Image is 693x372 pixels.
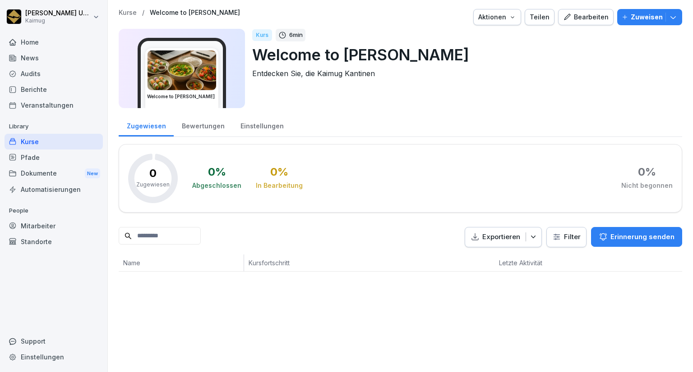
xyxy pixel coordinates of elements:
[270,167,288,177] div: 0 %
[85,168,100,179] div: New
[5,66,103,82] a: Audits
[148,50,216,90] img: kcbrm6dpgkna49ar91ez3gqo.png
[119,9,137,17] a: Kurse
[5,234,103,250] a: Standorte
[252,43,675,66] p: Welcome to [PERSON_NAME]
[591,227,682,247] button: Erinnerung senden
[5,97,103,113] a: Veranstaltungen
[252,29,272,41] div: Kurs
[5,204,103,218] p: People
[149,168,157,179] p: 0
[5,333,103,349] div: Support
[119,113,174,136] a: Zugewiesen
[499,258,568,268] p: Letzte Aktivität
[208,167,226,177] div: 0 %
[558,9,614,25] button: Bearbeiten
[5,134,103,150] a: Kurse
[621,181,673,190] div: Nicht begonnen
[5,50,103,66] a: News
[482,232,520,242] p: Exportieren
[5,218,103,234] a: Mitarbeiter
[123,258,239,268] p: Name
[5,349,103,365] a: Einstellungen
[249,258,396,268] p: Kursfortschritt
[147,93,217,100] h3: Welcome to [PERSON_NAME]
[617,9,682,25] button: Zuweisen
[174,113,232,136] a: Bewertungen
[25,18,91,24] p: Kaimug
[563,12,609,22] div: Bearbeiten
[478,12,516,22] div: Aktionen
[552,232,581,241] div: Filter
[465,227,542,247] button: Exportieren
[256,181,303,190] div: In Bearbeitung
[25,9,91,17] p: [PERSON_NAME] Ungewitter
[5,119,103,134] p: Library
[252,68,675,79] p: Entdecken Sie, die Kaimug Kantinen
[525,9,554,25] button: Teilen
[631,12,663,22] p: Zuweisen
[530,12,550,22] div: Teilen
[192,181,241,190] div: Abgeschlossen
[232,113,291,136] a: Einstellungen
[5,165,103,182] a: DokumenteNew
[142,9,144,17] p: /
[150,9,240,17] a: Welcome to [PERSON_NAME]
[136,181,170,189] p: Zugewiesen
[5,181,103,197] a: Automatisierungen
[547,227,586,247] button: Filter
[638,167,656,177] div: 0 %
[5,150,103,165] a: Pfade
[5,165,103,182] div: Dokumente
[5,82,103,97] a: Berichte
[289,31,303,40] p: 6 min
[610,232,675,242] p: Erinnerung senden
[473,9,521,25] button: Aktionen
[5,34,103,50] a: Home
